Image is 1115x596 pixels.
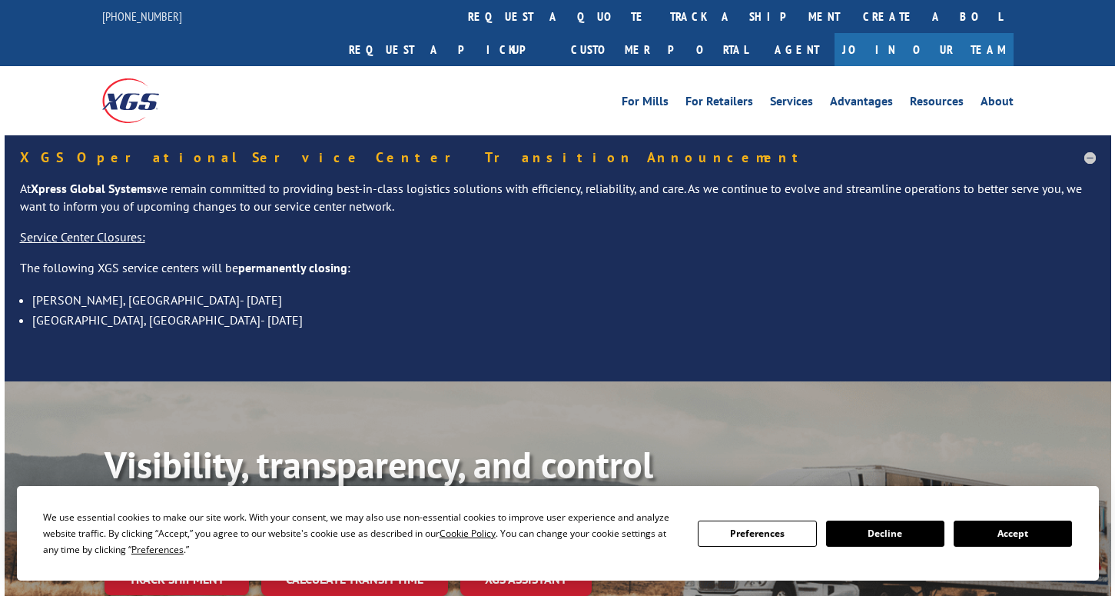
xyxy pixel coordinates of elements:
[32,310,1096,330] li: [GEOGRAPHIC_DATA], [GEOGRAPHIC_DATA]- [DATE]
[830,95,893,112] a: Advantages
[440,527,496,540] span: Cookie Policy
[981,95,1014,112] a: About
[102,8,182,24] a: [PHONE_NUMBER]
[131,543,184,556] span: Preferences
[698,521,816,547] button: Preferences
[685,95,753,112] a: For Retailers
[20,229,145,245] u: Service Center Closures:
[826,521,944,547] button: Decline
[238,260,347,275] strong: permanently closing
[759,33,835,66] a: Agent
[770,95,813,112] a: Services
[559,33,759,66] a: Customer Portal
[20,180,1096,229] p: At we remain committed to providing best-in-class logistics solutions with efficiency, reliabilit...
[337,33,559,66] a: Request a pickup
[954,521,1072,547] button: Accept
[20,151,1096,165] h5: XGS Operational Service Center Transition Announcement
[105,441,653,533] b: Visibility, transparency, and control for your entire supply chain.
[835,33,1014,66] a: Join Our Team
[31,181,152,196] strong: Xpress Global Systems
[32,290,1096,310] li: [PERSON_NAME], [GEOGRAPHIC_DATA]- [DATE]
[43,509,679,558] div: We use essential cookies to make our site work. With your consent, we may also use non-essential ...
[622,95,669,112] a: For Mills
[910,95,964,112] a: Resources
[20,259,1096,290] p: The following XGS service centers will be :
[17,486,1099,581] div: Cookie Consent Prompt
